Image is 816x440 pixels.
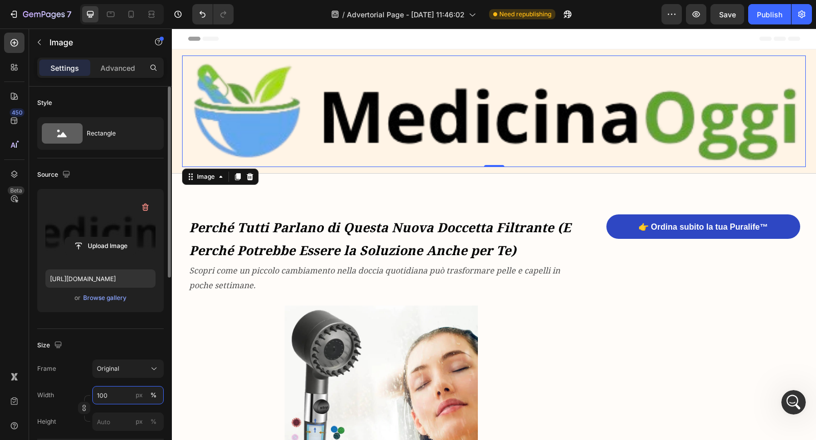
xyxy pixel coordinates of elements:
[11,152,193,190] div: Profile image for MonaYou are most welcome💪Mona•2 h fa
[21,290,183,300] div: Suggest features or report bugs here.
[4,4,76,24] button: 7
[748,4,791,24] button: Publish
[45,171,65,182] div: Mona
[133,389,145,401] button: %
[147,389,160,401] button: px
[8,186,24,195] div: Beta
[45,269,156,288] input: https://example.com/image.jpg
[136,343,170,350] span: Messaggi
[175,16,194,35] div: Chiudi
[21,275,183,286] h2: 💡 Share your ideas
[21,204,171,215] div: ❓Visit Help center
[347,9,465,20] span: Advertorial Page - [DATE] 11:46:02
[467,194,596,204] p: 👉 Ordina subito la tua Puralife™
[92,386,164,404] input: px%
[781,390,806,415] iframe: Intercom live chat
[21,305,183,325] button: Send Feedback
[74,292,81,304] span: or
[109,16,130,37] img: Profile image for Henry
[37,364,56,373] label: Frame
[147,416,160,428] button: px
[67,171,91,182] div: • 2 h fa
[719,10,736,19] span: Save
[435,186,628,210] a: 👉 Ordina subito la tua Puralife™
[133,416,145,428] button: %
[102,318,204,359] button: Messaggi
[192,4,234,24] div: Undo/Redo
[37,168,72,182] div: Source
[87,122,149,145] div: Rectangle
[37,339,64,352] div: Size
[100,63,135,73] p: Advanced
[15,200,189,219] a: ❓Visit Help center
[757,9,782,20] div: Publish
[37,98,52,107] div: Style
[20,72,184,90] p: Ehilà 👋
[97,364,119,373] span: Original
[45,161,135,170] span: You are most welcome💪
[21,146,183,156] div: Messaggio recente
[65,237,136,255] button: Upload Image
[172,29,816,440] iframe: Design area
[92,360,164,378] button: Original
[20,21,89,34] img: logo
[136,391,143,400] div: px
[129,16,149,37] img: Profile image for Sinclair
[15,238,189,257] a: Join community
[37,391,54,400] label: Width
[150,391,157,400] div: %
[50,63,79,73] p: Settings
[150,417,157,426] div: %
[67,8,71,20] p: 7
[136,417,143,426] div: px
[92,413,164,431] input: px%
[15,219,189,238] a: Watch Youtube tutorials
[21,242,171,253] div: Join community
[21,223,171,234] div: Watch Youtube tutorials
[10,108,24,117] div: 450
[148,16,168,37] img: Profile image for Emerald
[39,343,62,350] span: Home
[37,417,56,426] label: Height
[83,293,127,303] button: Browse gallery
[21,161,41,181] img: Profile image for Mona
[342,9,345,20] span: /
[710,4,744,24] button: Save
[83,293,126,302] div: Browse gallery
[49,36,136,48] p: Image
[499,10,551,19] span: Need republishing
[20,90,184,124] p: Come possiamo aiutarti?
[10,137,194,190] div: Messaggio recenteProfile image for MonaYou are most welcome💪Mona•2 h fa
